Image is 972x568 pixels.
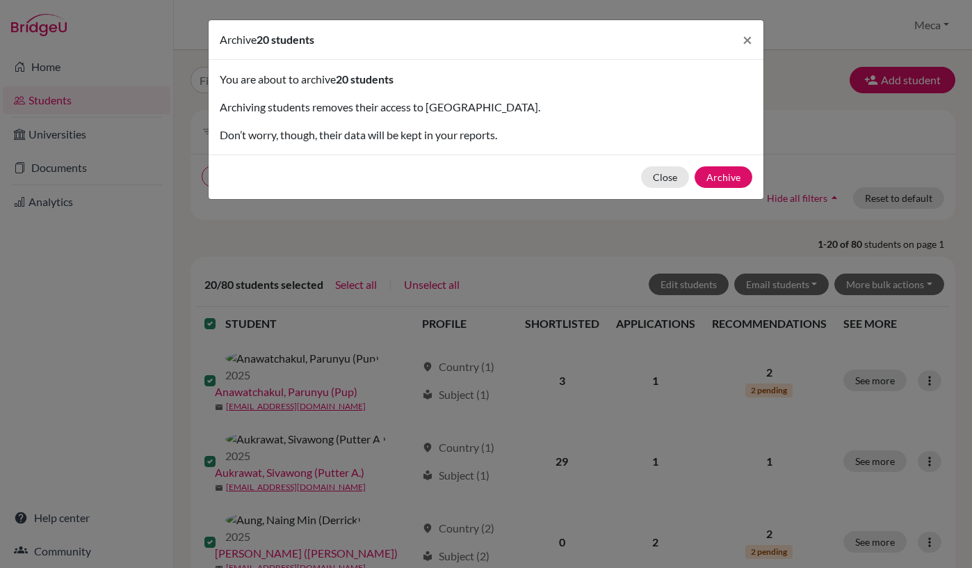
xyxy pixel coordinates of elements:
[695,166,752,188] button: Archive
[641,166,689,188] button: Close
[731,20,763,59] button: Close
[220,127,752,143] p: Don’t worry, though, their data will be kept in your reports.
[257,33,314,46] span: 20 students
[220,71,752,88] p: You are about to archive
[220,33,257,46] span: Archive
[220,99,752,116] p: Archiving students removes their access to [GEOGRAPHIC_DATA].
[336,72,394,86] span: 20 students
[743,29,752,49] span: ×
